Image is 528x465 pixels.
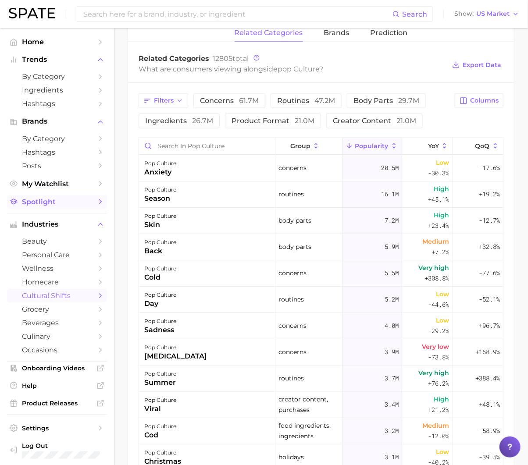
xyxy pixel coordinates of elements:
span: US Market [476,11,510,16]
span: by Category [22,135,92,143]
button: pop culturecoldconcerns5.5mVery high+308.8%-77.6% [139,260,503,287]
span: concerns [278,347,307,357]
div: day [144,298,176,309]
span: occasions [22,346,92,354]
button: pop culturebackbody parts5.9mMedium+7.2%+32.8% [139,234,503,260]
span: food ingredients, ingredients [278,420,339,441]
span: creator content, purchases [278,394,339,415]
a: beauty [7,234,107,248]
span: +21.2% [428,405,449,415]
span: -77.6% [479,268,500,278]
span: +45.1% [428,194,449,205]
div: pop culture [144,369,176,379]
span: +308.8% [425,273,449,284]
a: Help [7,379,107,392]
div: pop culture [144,158,176,169]
span: 61.7m [239,96,259,105]
span: 4.0m [385,320,399,331]
span: Hashtags [22,148,92,156]
span: concerns [278,163,307,173]
span: Hashtags [22,99,92,108]
div: sadness [144,325,176,335]
span: -39.5% [479,452,500,462]
span: +48.1% [479,399,500,410]
span: 21.0m [396,117,416,125]
span: -30.3% [428,168,449,178]
span: 3.1m [385,452,399,462]
span: -52.1% [479,294,500,305]
a: Spotlight [7,195,107,209]
span: Columns [470,97,499,104]
a: culinary [7,330,107,343]
div: pop culture [144,211,176,221]
span: -29.2% [428,326,449,336]
a: Home [7,35,107,49]
span: concerns [278,320,307,331]
span: High [434,184,449,194]
span: creator content [333,117,416,124]
span: group [290,142,310,149]
a: Log out. Currently logged in with e-mail kerianne.adler@unilever.com. [7,439,107,461]
span: 5.2m [385,294,399,305]
span: Export Data [463,61,501,69]
a: wellness [7,262,107,275]
a: beverages [7,316,107,330]
a: cultural shifts [7,289,107,302]
div: skin [144,220,176,230]
div: pop culture [144,263,176,274]
span: 21.0m [295,117,314,125]
div: pop culture [144,421,176,432]
span: by Category [22,72,92,81]
span: Ingredients [22,86,92,94]
input: Search in pop culture [139,138,275,154]
span: QoQ [475,142,490,149]
span: homecare [22,278,92,286]
span: +23.4% [428,220,449,231]
button: Filters [139,93,188,108]
span: 7.2m [385,215,399,226]
button: Export Data [450,59,503,71]
a: personal care [7,248,107,262]
span: Very low [422,341,449,352]
span: beverages [22,319,92,327]
span: -44.6% [428,299,449,310]
span: Posts [22,162,92,170]
span: body parts [353,97,419,104]
img: SPATE [9,8,55,18]
button: Industries [7,218,107,231]
button: pop culturesadnessconcerns4.0mLow-29.2%+96.7% [139,313,503,339]
span: Log Out [22,442,111,450]
div: pop culture [144,316,176,327]
a: by Category [7,70,107,83]
span: beauty [22,237,92,245]
span: +168.9% [475,347,500,357]
span: Onboarding Videos [22,364,92,372]
a: Settings [7,422,107,435]
span: routines [278,189,304,199]
span: Settings [22,424,92,432]
div: pop culture [144,290,176,300]
span: Prediction [371,29,408,37]
span: Very high [418,263,449,273]
span: ingredients [145,117,213,124]
span: -12.0% [428,431,449,441]
span: 5.9m [385,241,399,252]
button: pop culturecodfood ingredients, ingredients3.2mMedium-12.0%-58.9% [139,418,503,444]
span: Show [454,11,474,16]
span: body parts [278,241,311,252]
span: YoY [428,142,439,149]
button: pop culture[MEDICAL_DATA]concerns3.9mVery low-73.8%+168.9% [139,339,503,366]
span: High [434,210,449,220]
span: Filters [154,97,174,104]
button: Brands [7,115,107,128]
span: High [434,394,449,405]
span: My Watchlist [22,180,92,188]
span: pop culture [278,65,319,73]
button: pop cultureseasonroutines16.1mHigh+45.1%+19.2% [139,181,503,208]
span: 5.5m [385,268,399,278]
span: 3.7m [385,373,399,383]
span: Low [436,289,449,299]
span: +96.7% [479,320,500,331]
span: Related Categories [139,54,209,63]
button: pop cultureanxietyconcerns20.5mLow-30.3%-17.6% [139,155,503,181]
